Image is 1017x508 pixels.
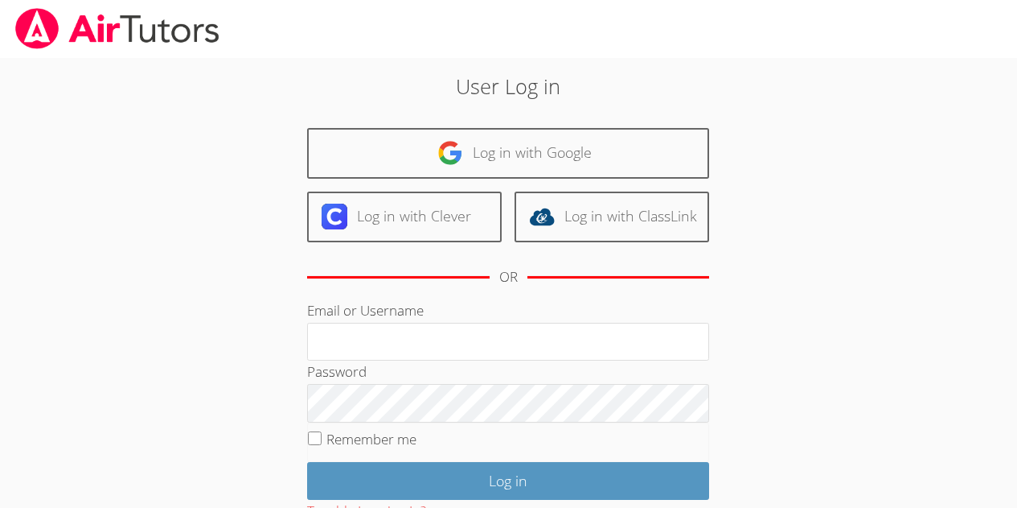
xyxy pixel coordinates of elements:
[499,266,518,289] div: OR
[515,192,709,242] a: Log in with ClassLink
[14,8,221,49] img: airtutors_banner-c4298cdbf04f3fff15de1276eac7730deb9818008684d7c2e4769d2f7ddbe033.png
[307,128,709,179] a: Log in with Google
[234,71,783,101] h2: User Log in
[437,140,463,166] img: google-logo-50288ca7cdecda66e5e0955fdab243c47b7ad437acaf1139b6f446037453330a.svg
[307,362,367,381] label: Password
[322,204,347,229] img: clever-logo-6eab21bc6e7a338710f1a6ff85c0baf02591cd810cc4098c63d3a4b26e2feb20.svg
[307,301,424,320] label: Email or Username
[529,204,555,229] img: classlink-logo-d6bb404cc1216ec64c9a2012d9dc4662098be43eaf13dc465df04b49fa7ab582.svg
[307,462,709,500] input: Log in
[307,192,502,242] a: Log in with Clever
[326,430,416,448] label: Remember me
